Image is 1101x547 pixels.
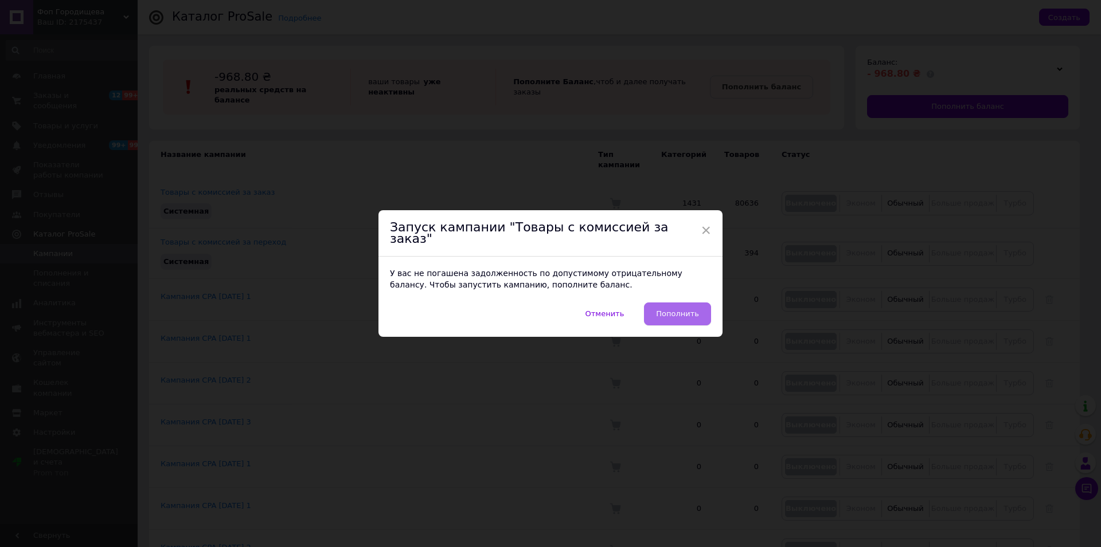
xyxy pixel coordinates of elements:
span: × [701,221,711,240]
div: Запуск кампании "Товары с комиссией за заказ" [378,210,723,257]
a: Пополнить [644,302,711,325]
span: Пополнить [656,308,699,320]
span: Отменить [585,309,624,318]
button: Отменить [573,302,637,325]
div: У вас не погашена задолженность по допустимому отрицательному балансу. Чтобы запустить кампанию, ... [378,257,723,302]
